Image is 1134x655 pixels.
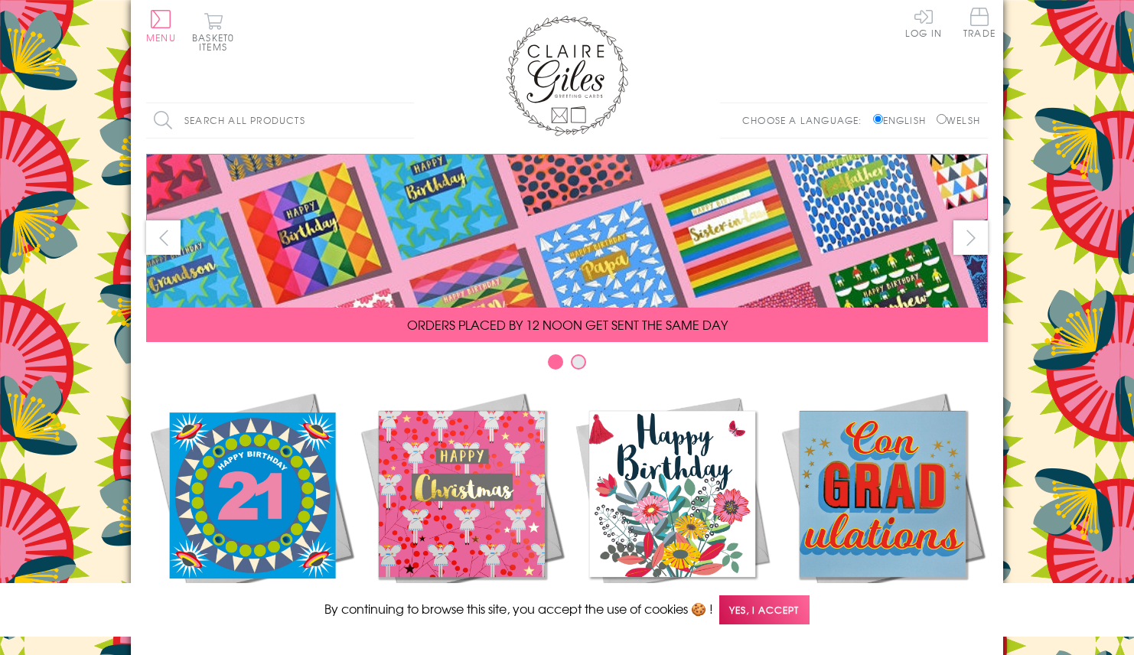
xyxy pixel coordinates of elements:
button: Menu [146,10,176,42]
input: English [873,114,883,124]
button: Basket0 items [192,12,234,51]
a: Log In [905,8,942,37]
span: ORDERS PLACED BY 12 NOON GET SENT THE SAME DAY [407,315,728,334]
input: Search [399,103,414,138]
span: Trade [963,8,996,37]
img: Claire Giles Greetings Cards [506,15,628,136]
p: Choose a language: [742,113,870,127]
button: Carousel Page 1 (Current Slide) [548,354,563,370]
button: next [953,220,988,255]
span: Menu [146,31,176,44]
button: Carousel Page 2 [571,354,586,370]
a: Academic [777,389,988,629]
div: Carousel Pagination [146,354,988,377]
a: Birthdays [567,389,777,629]
a: Trade [963,8,996,41]
a: New Releases [146,389,357,629]
span: 0 items [199,31,234,54]
input: Welsh [937,114,947,124]
button: prev [146,220,181,255]
label: Welsh [937,113,980,127]
a: Christmas [357,389,567,629]
span: Yes, I accept [719,595,810,625]
label: English [873,113,934,127]
input: Search all products [146,103,414,138]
